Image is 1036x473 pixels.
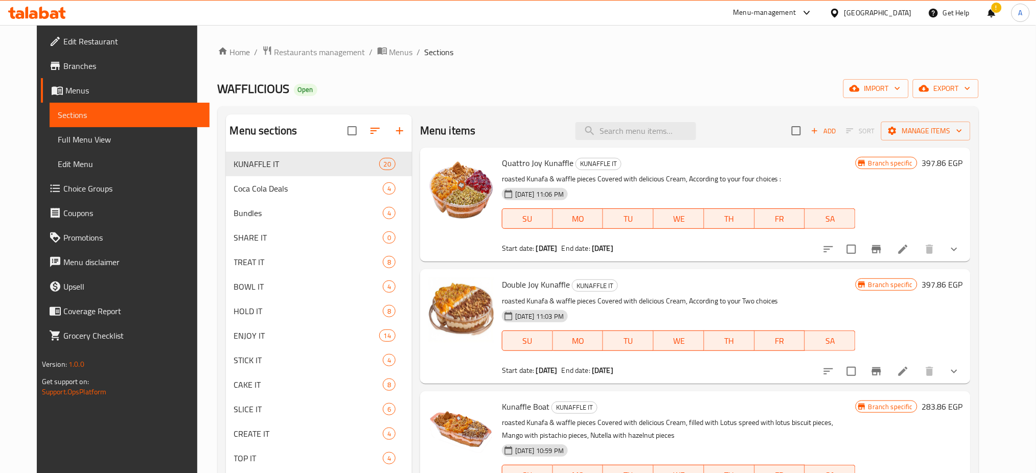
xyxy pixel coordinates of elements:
span: FR [759,211,801,226]
a: Edit menu item [897,365,909,377]
button: MO [553,208,604,229]
a: Full Menu View [50,127,210,152]
span: Upsell [63,280,202,293]
span: 20 [380,159,395,169]
button: MO [553,330,604,351]
span: export [921,82,971,95]
a: Menus [377,45,413,59]
div: TOP IT4 [226,446,412,470]
span: WE [658,211,700,226]
button: Add [807,123,840,139]
a: Promotions [41,225,210,250]
div: items [383,256,396,268]
span: Add item [807,123,840,139]
div: ENJOY IT14 [226,323,412,348]
span: STICK IT [234,354,383,366]
div: items [383,452,396,464]
span: 4 [383,356,395,365]
button: export [913,79,979,98]
span: TREAT IT [234,256,383,268]
span: End date: [562,364,590,377]
span: HOLD IT [234,305,383,317]
button: TU [603,208,654,229]
span: TOP IT [234,452,383,464]
div: items [383,403,396,415]
span: Double Joy Kunaffle [502,277,570,292]
button: delete [917,359,942,384]
span: SA [809,211,851,226]
div: KUNAFFLE IT [572,279,618,292]
span: Branch specific [864,158,917,168]
a: Edit menu item [897,243,909,255]
span: [DATE] 11:06 PM [511,190,568,199]
div: items [383,305,396,317]
div: ENJOY IT [234,329,379,342]
span: BOWL IT [234,280,383,293]
span: 4 [383,454,395,463]
p: roasted Kunafa & waffle pieces Covered with delicious Cream, According to your Two choices [502,295,856,308]
span: MO [557,211,600,226]
span: 8 [383,380,395,390]
span: KUNAFFLE IT [572,280,617,292]
button: Manage items [881,122,971,140]
span: KUNAFFLE IT [552,401,597,413]
a: Branches [41,54,210,78]
h6: 397.86 EGP [922,156,962,170]
span: CAKE IT [234,379,383,391]
button: WE [654,330,704,351]
div: BOWL IT4 [226,274,412,299]
span: [DATE] 10:59 PM [511,446,568,456]
span: Kunaffle Boat [502,399,549,414]
b: [DATE] [536,242,558,255]
span: Branch specific [864,280,917,290]
span: Grocery Checklist [63,329,202,342]
span: Coca Cola Deals [234,182,383,195]
span: SHARE IT [234,231,383,244]
span: 14 [380,331,395,341]
img: Quattro Joy Kunaffle [428,156,494,221]
h6: 283.86 EGP [922,399,962,414]
button: sort-choices [816,359,841,384]
span: TU [607,211,650,226]
button: TH [704,208,755,229]
p: roasted Kunafa & waffle pieces Covered with delicious Cream, filled with Lotus spreed with lotus ... [502,416,856,442]
span: 4 [383,429,395,439]
li: / [370,46,373,58]
span: TH [708,334,751,348]
a: Home [218,46,250,58]
h2: Menu items [420,123,476,138]
span: WAFFLICIOUS [218,77,290,100]
span: 1.0.0 [68,358,84,371]
span: Open [294,85,317,94]
div: KUNAFFLE IT [551,401,597,414]
a: Menus [41,78,210,103]
div: Open [294,84,317,96]
span: Sections [58,109,202,121]
div: SLICE IT6 [226,397,412,421]
span: Start date: [502,364,535,377]
a: Grocery Checklist [41,323,210,348]
button: show more [942,237,966,262]
li: / [255,46,258,58]
div: SHARE IT0 [226,225,412,250]
span: 6 [383,405,395,414]
div: CREATE IT [234,428,383,440]
span: 4 [383,282,395,292]
span: Manage items [889,125,962,137]
span: TH [708,211,751,226]
button: sort-choices [816,237,841,262]
input: search [575,122,696,140]
button: delete [917,237,942,262]
b: [DATE] [592,242,613,255]
button: SA [805,330,856,351]
span: Restaurants management [274,46,365,58]
svg: Show Choices [948,365,960,377]
div: KUNAFFLE IT20 [226,152,412,176]
span: Choice Groups [63,182,202,195]
b: [DATE] [592,364,613,377]
a: Menu disclaimer [41,250,210,274]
